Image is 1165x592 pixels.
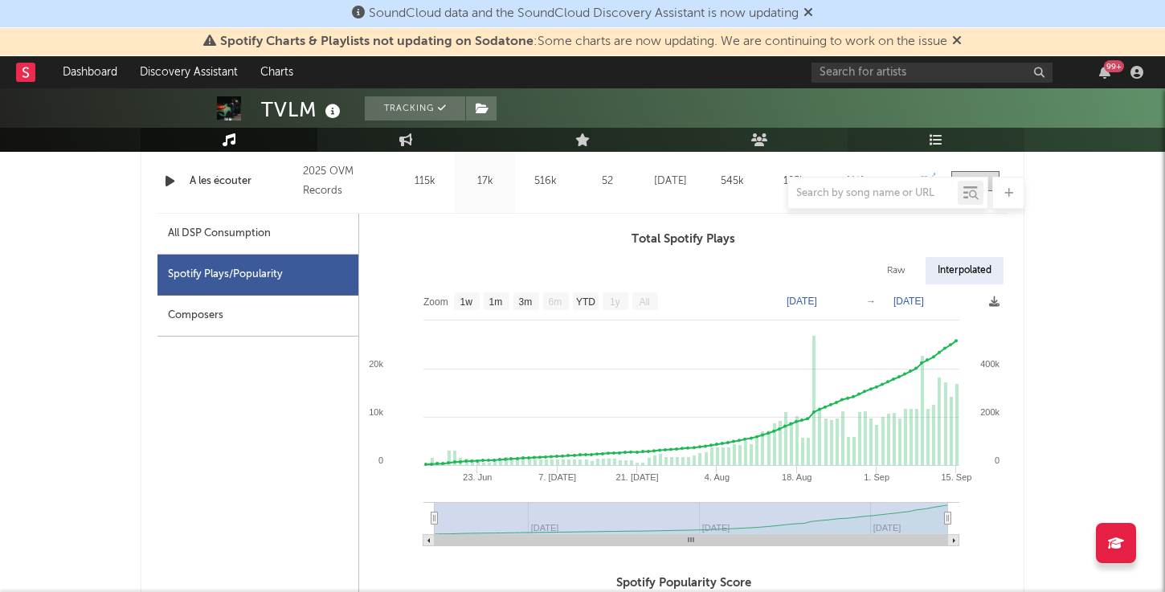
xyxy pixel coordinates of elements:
[767,174,821,190] div: 125k
[811,63,1053,83] input: Search for artists
[644,174,697,190] div: [DATE]
[463,472,492,482] text: 23. Jun
[866,296,876,307] text: →
[864,472,889,482] text: 1. Sep
[893,296,924,307] text: [DATE]
[51,56,129,88] a: Dashboard
[168,224,271,243] div: All DSP Consumption
[788,187,958,200] input: Search by song name or URL
[538,472,576,482] text: 7. [DATE]
[576,296,595,308] text: YTD
[365,96,465,120] button: Tracking
[369,359,383,369] text: 20k
[782,472,811,482] text: 18. Aug
[941,472,971,482] text: 15. Sep
[369,7,799,20] span: SoundCloud data and the SoundCloud Discovery Assistant is now updating
[220,35,533,48] span: Spotify Charts & Playlists not updating on Sodatone
[249,56,305,88] a: Charts
[459,174,511,190] div: 17k
[829,174,883,190] div: N/A
[220,35,947,48] span: : Some charts are now updating. We are continuing to work on the issue
[1104,60,1124,72] div: 99 +
[705,174,759,190] div: 545k
[579,174,636,190] div: 52
[399,174,451,190] div: 115k
[610,296,620,308] text: 1y
[1099,66,1110,79] button: 99+
[980,407,999,417] text: 200k
[303,162,390,201] div: 2025 OVM Records
[157,296,358,337] div: Composers
[952,35,962,48] span: Dismiss
[423,296,448,308] text: Zoom
[616,472,659,482] text: 21. [DATE]
[369,407,383,417] text: 10k
[787,296,817,307] text: [DATE]
[639,296,649,308] text: All
[157,214,358,255] div: All DSP Consumption
[359,230,1008,249] h3: Total Spotify Plays
[519,174,571,190] div: 516k
[129,56,249,88] a: Discovery Assistant
[995,455,999,465] text: 0
[190,174,295,190] a: A les écouter
[549,296,562,308] text: 6m
[705,472,730,482] text: 4. Aug
[157,255,358,296] div: Spotify Plays/Popularity
[803,7,813,20] span: Dismiss
[875,257,918,284] div: Raw
[980,359,999,369] text: 400k
[378,455,383,465] text: 0
[460,296,473,308] text: 1w
[926,257,1004,284] div: Interpolated
[519,296,533,308] text: 3m
[261,96,345,123] div: TVLM
[489,296,503,308] text: 1m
